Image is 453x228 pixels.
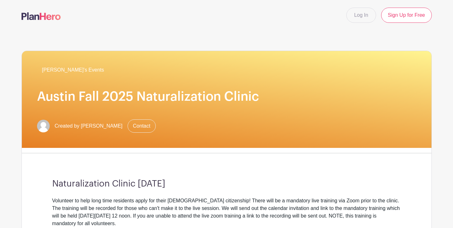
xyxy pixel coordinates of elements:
[381,8,431,23] a: Sign Up for Free
[346,8,376,23] a: Log In
[55,122,123,130] span: Created by [PERSON_NAME]
[37,120,50,132] img: default-ce2991bfa6775e67f084385cd625a349d9dcbb7a52a09fb2fda1e96e2d18dcdb.png
[52,197,401,227] div: Volunteer to help long time residents apply for their [DEMOGRAPHIC_DATA] citizenship! There will ...
[37,89,416,104] h1: Austin Fall 2025 Naturalization Clinic
[22,12,61,20] img: logo-507f7623f17ff9eddc593b1ce0a138ce2505c220e1c5a4e2b4648c50719b7d32.svg
[52,179,401,189] h3: Naturalization Clinic [DATE]
[42,66,104,74] span: [PERSON_NAME]'s Events
[128,119,156,133] a: Contact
